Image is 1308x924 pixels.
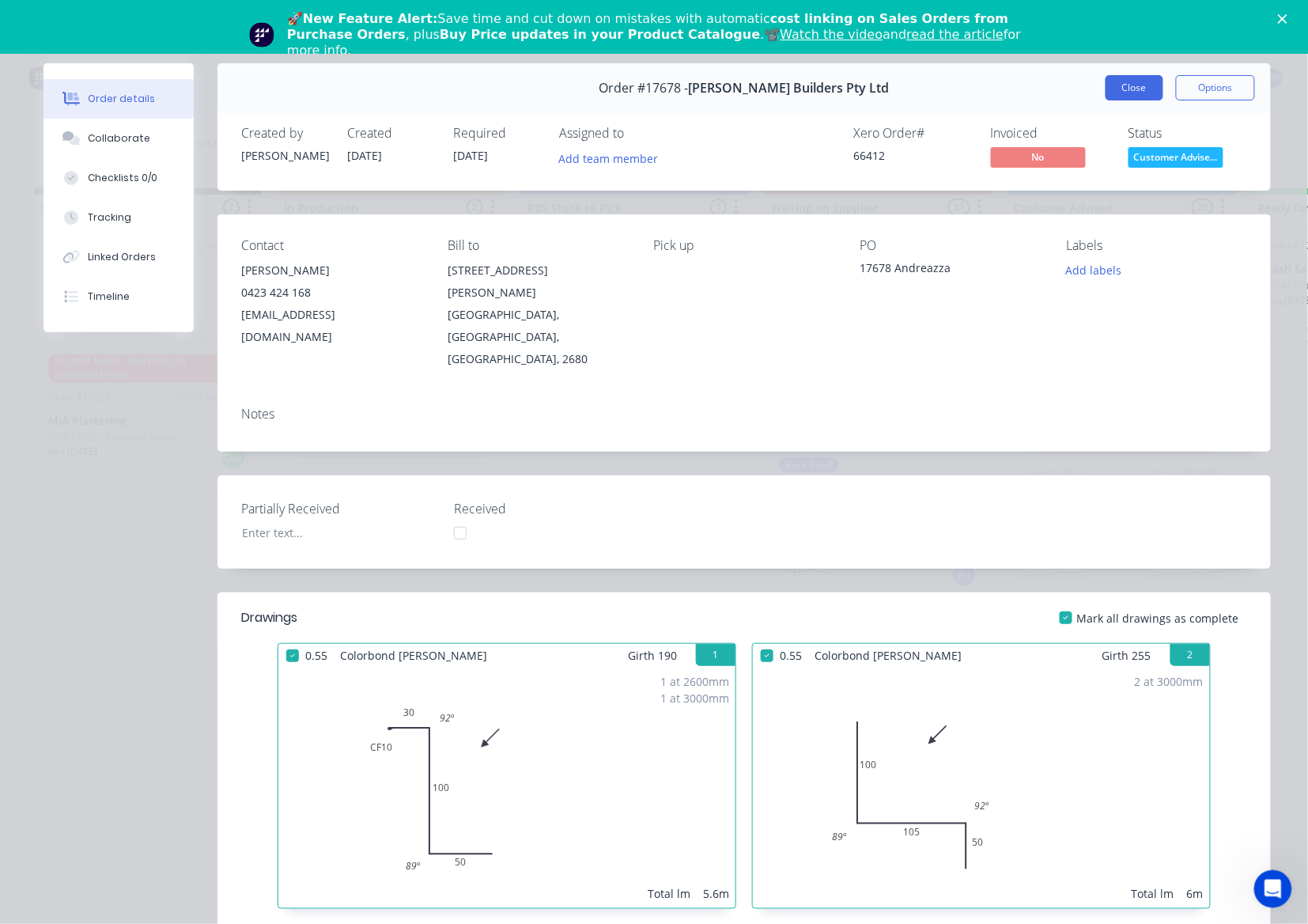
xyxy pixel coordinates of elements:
div: [GEOGRAPHIC_DATA], [GEOGRAPHIC_DATA], [GEOGRAPHIC_DATA], 2680 [448,304,629,370]
b: Buy Price updates in your Product Catalogue [440,27,760,42]
div: 🚀 Save time and cut down on mistakes with automatic , plus .📽️ and for more info. [287,11,1034,59]
div: 6m [1187,885,1204,902]
div: [STREET_ADDRESS][PERSON_NAME][GEOGRAPHIC_DATA], [GEOGRAPHIC_DATA], [GEOGRAPHIC_DATA], 2680 [448,259,629,370]
a: Watch the video [781,27,883,42]
button: 2 [1170,644,1210,666]
div: Notes [241,407,1247,422]
span: Colorbond [PERSON_NAME] [808,644,968,667]
b: cost linking on Sales Orders from Purchase Orders [287,11,1008,42]
div: 17678 Andreazza [860,259,1041,282]
div: Created [347,126,434,141]
div: 0423 424 168 [241,282,422,304]
div: Linked Orders [88,250,156,264]
a: read the article [907,27,1004,42]
div: 01001055089º92º2 at 3000mmTotal lm6m [753,667,1210,908]
span: Girth 255 [1102,644,1151,667]
span: Order #17678 - [599,81,689,96]
div: Checklists 0/0 [88,171,157,185]
span: Customer Advise... [1128,147,1223,167]
div: 5.6m [703,885,729,902]
button: Tracking [43,198,194,237]
span: [DATE] [453,148,488,163]
button: Linked Orders [43,237,194,277]
div: Tracking [88,210,131,225]
div: Bill to [448,238,629,253]
button: Options [1176,75,1255,100]
iframe: Intercom live chat [1254,870,1292,908]
button: 1 [696,644,735,666]
div: Status [1128,126,1247,141]
button: Close [1106,75,1163,100]
div: [EMAIL_ADDRESS][DOMAIN_NAME] [241,304,422,348]
img: Profile image for Team [249,22,274,47]
div: [PERSON_NAME] [241,147,328,164]
div: Assigned to [559,126,717,141]
div: Contact [241,238,422,253]
div: Timeline [88,290,130,304]
span: Girth 190 [628,644,677,667]
div: PO [860,238,1041,253]
span: 0.55 [773,644,808,667]
button: Collaborate [43,119,194,158]
div: Drawings [241,608,297,627]
div: Total lm [648,885,690,902]
div: Order details [88,92,155,106]
div: Xero Order # [853,126,972,141]
span: [PERSON_NAME] Builders Pty Ltd [689,81,890,96]
span: Mark all drawings as complete [1077,610,1239,627]
span: Colorbond [PERSON_NAME] [334,644,493,667]
div: [STREET_ADDRESS][PERSON_NAME] [448,259,629,304]
span: [DATE] [347,148,382,163]
div: Created by [241,126,328,141]
div: 2 at 3000mm [1135,673,1204,690]
div: 0CF10301005092º89º1 at 2600mm1 at 3000mmTotal lm5.6m [278,667,735,908]
button: Add labels [1057,259,1130,281]
div: Close [1278,14,1294,24]
div: Labels [1066,238,1247,253]
div: 1 at 3000mm [660,690,729,706]
div: Required [453,126,540,141]
button: Add team member [550,147,667,169]
button: Checklists 0/0 [43,158,194,198]
span: 0.55 [299,644,334,667]
b: New Feature Alert: [303,11,438,26]
button: Timeline [43,277,194,316]
div: Total lm [1132,885,1174,902]
label: Partially Received [241,499,439,518]
div: Collaborate [88,131,150,146]
div: 66412 [853,147,972,164]
div: Invoiced [991,126,1110,141]
div: [PERSON_NAME] [241,259,422,282]
div: Pick up [654,238,835,253]
button: Order details [43,79,194,119]
div: [PERSON_NAME]0423 424 168[EMAIL_ADDRESS][DOMAIN_NAME] [241,259,422,348]
div: 1 at 2600mm [660,673,729,690]
label: Received [454,499,652,518]
span: No [991,147,1086,167]
button: Add team member [559,147,667,169]
button: Customer Advise... [1128,147,1223,171]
